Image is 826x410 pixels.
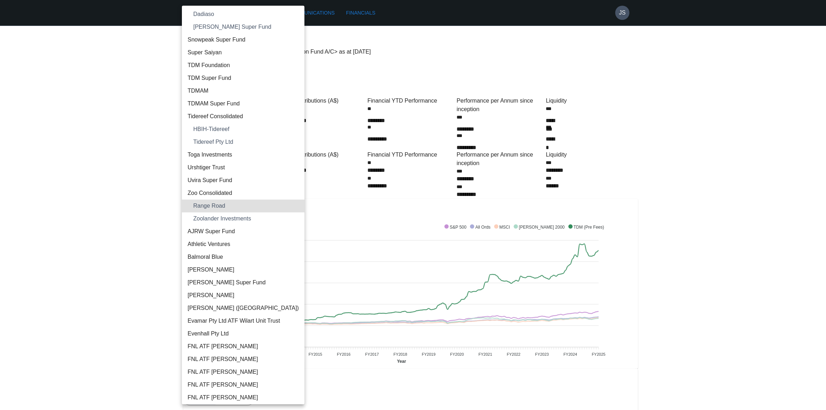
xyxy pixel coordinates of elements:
[188,35,299,44] span: Snowpeak Super Fund
[188,253,299,261] span: Balmoral Blue
[193,23,299,31] span: [PERSON_NAME] Super Fund
[188,342,299,351] span: FNL ATF [PERSON_NAME]
[188,304,299,312] span: [PERSON_NAME] ([GEOGRAPHIC_DATA])
[193,10,299,18] span: Dadiaso
[188,266,299,274] span: [PERSON_NAME]
[188,74,299,82] span: TDM Super Fund
[188,151,299,159] span: Toga Investments
[193,125,299,133] span: HBIH-Tidereef
[188,112,299,121] span: Tidereef Consolidated
[188,393,299,402] span: FNL ATF [PERSON_NAME]
[188,99,299,108] span: TDMAM Super Fund
[188,329,299,338] span: Evenhall Pty Ltd
[188,61,299,70] span: TDM Foundation
[193,214,299,223] span: Zoolander Investments
[188,368,299,376] span: FNL ATF [PERSON_NAME]
[193,138,299,146] span: Tidereef Pty Ltd
[188,291,299,300] span: [PERSON_NAME]
[188,278,299,287] span: [PERSON_NAME] Super Fund
[188,163,299,172] span: Urshtiger Trust
[188,176,299,185] span: Uvira Super Fund
[188,355,299,363] span: FNL ATF [PERSON_NAME]
[188,48,299,57] span: Super Saiyan
[188,227,299,236] span: AJRW Super Fund
[188,240,299,248] span: Athletic Ventures
[188,189,299,197] span: Zoo Consolidated
[188,87,299,95] span: TDMAM
[193,202,299,210] span: Range Road
[188,381,299,389] span: FNL ATF [PERSON_NAME]
[188,317,299,325] span: Evamar Pty Ltd ATF Wilart Unit Trust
